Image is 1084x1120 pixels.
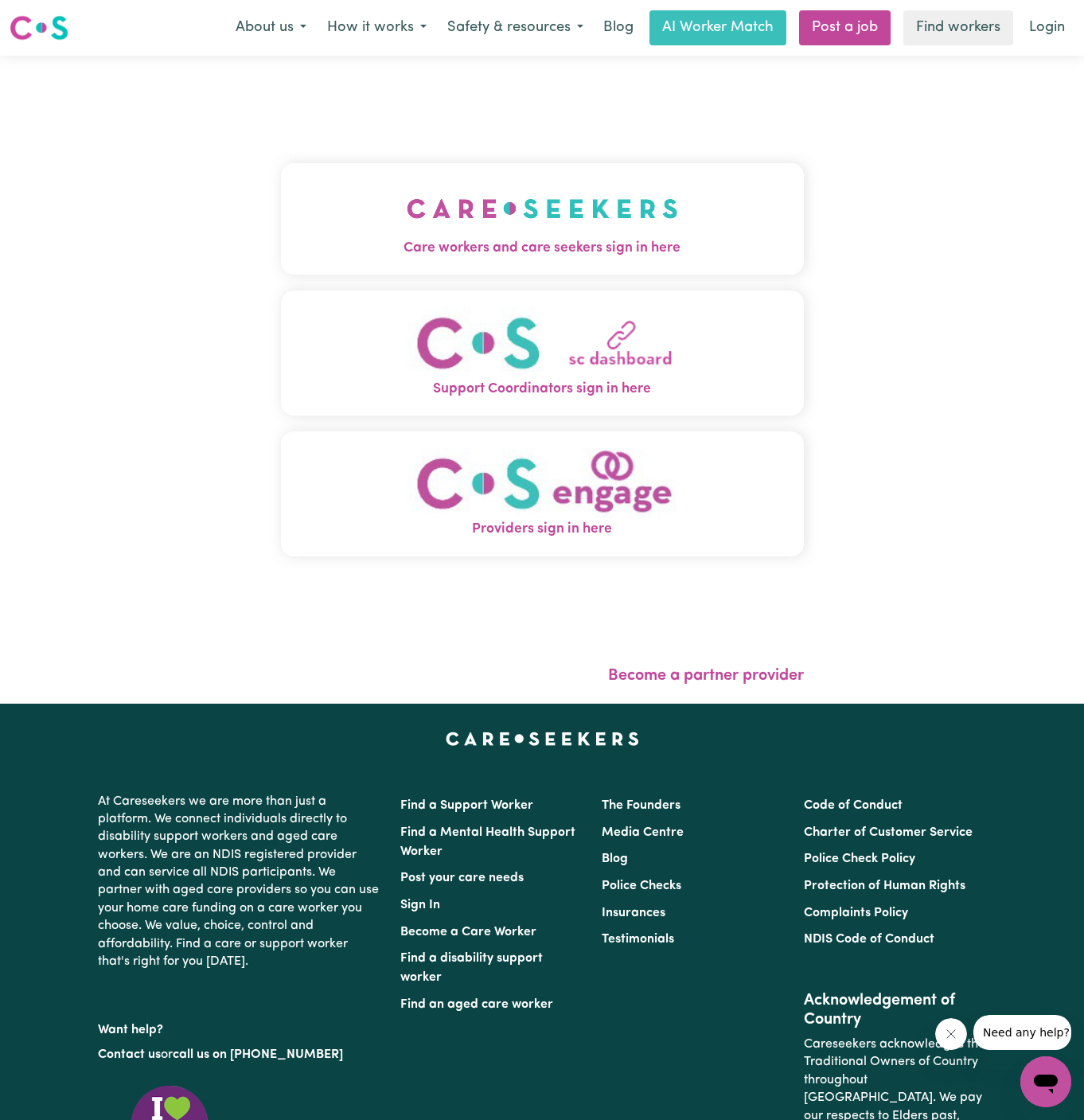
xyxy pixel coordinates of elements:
[804,880,965,892] a: Protection of Human Rights
[602,826,684,839] a: Media Centre
[98,1040,381,1070] p: or
[437,11,594,45] button: Safety & resources
[400,799,533,812] a: Find a Support Worker
[804,826,973,839] a: Charter of Customer Service
[804,933,934,946] a: NDIS Code of Conduct
[10,14,68,42] img: Careseekers logo
[400,926,536,939] a: Become a Care Worker
[602,933,674,946] a: Testimonials
[225,11,317,45] button: About us
[602,907,665,919] a: Insurances
[804,853,915,865] a: Police Check Policy
[281,519,804,540] span: Providers sign in here
[903,10,1013,45] a: Find workers
[98,786,381,978] p: At Careseekers we are more than just a platform. We connect individuals directly to disability su...
[1020,10,1074,45] a: Login
[10,10,68,46] a: Careseekers logo
[281,238,804,259] span: Care workers and care seekers sign in here
[602,799,680,812] a: The Founders
[446,732,639,745] a: Careseekers home page
[98,1048,161,1061] a: Contact us
[649,10,786,45] a: AI Worker Match
[98,1015,381,1039] p: Want help?
[602,880,681,892] a: Police Checks
[281,431,804,556] button: Providers sign in here
[173,1048,343,1061] a: call us on [PHONE_NUMBER]
[281,163,804,275] button: Care workers and care seekers sign in here
[804,799,903,812] a: Code of Conduct
[973,1015,1071,1050] iframe: Message from company
[400,872,524,884] a: Post your care needs
[281,379,804,400] span: Support Coordinators sign in here
[400,952,543,984] a: Find a disability support worker
[799,10,891,45] a: Post a job
[594,10,643,45] a: Blog
[1020,1056,1071,1107] iframe: Button to launch messaging window
[602,853,628,865] a: Blog
[608,668,804,684] a: Become a partner provider
[400,998,553,1011] a: Find an aged care worker
[281,291,804,416] button: Support Coordinators sign in here
[804,907,908,919] a: Complaints Policy
[804,991,986,1029] h2: Acknowledgement of Country
[400,826,575,858] a: Find a Mental Health Support Worker
[935,1018,967,1050] iframe: Close message
[400,899,440,911] a: Sign In
[317,11,437,45] button: How it works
